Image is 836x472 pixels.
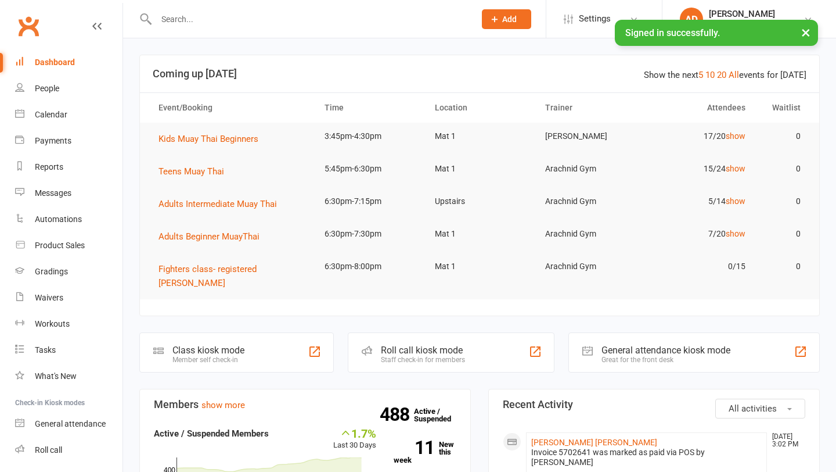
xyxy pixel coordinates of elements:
div: General attendance [35,419,106,428]
td: 0 [756,188,811,215]
div: Calendar [35,110,67,119]
div: 1.7% [333,427,376,439]
div: Invoice 5702641 was marked as paid via POS by [PERSON_NAME] [531,448,762,467]
div: Product Sales [35,241,85,250]
div: Gradings [35,267,68,276]
div: Last 30 Days [333,427,376,452]
td: Upstairs [424,188,535,215]
td: 15/24 [645,155,755,183]
a: All [729,70,739,80]
td: Arachnid Gym [535,188,645,215]
h3: Coming up [DATE] [153,68,806,80]
button: Kids Muay Thai Beginners [158,132,266,146]
td: Mat 1 [424,253,535,280]
span: Adults Intermediate Muay Thai [158,199,277,209]
button: Adults Intermediate Muay Thai [158,197,285,211]
a: Tasks [15,337,122,363]
th: Time [314,93,424,123]
a: Calendar [15,102,122,128]
a: Payments [15,128,122,154]
div: Tasks [35,345,56,355]
td: 0 [756,155,811,183]
td: Mat 1 [424,220,535,248]
strong: 11 [394,439,434,456]
a: 20 [717,70,726,80]
div: People [35,84,59,93]
div: Member self check-in [172,356,244,364]
a: What's New [15,363,122,389]
button: Add [482,9,531,29]
button: × [795,20,816,45]
button: Teens Muay Thai [158,165,232,178]
div: Class kiosk mode [172,345,244,356]
td: 5:45pm-6:30pm [314,155,424,183]
strong: 488 [380,406,414,423]
div: Workouts [35,319,70,328]
td: 5/14 [645,188,755,215]
div: What's New [35,371,77,381]
a: show [726,229,745,238]
span: Signed in successfully. [625,27,720,38]
div: Show the next events for [DATE] [644,68,806,82]
td: 0/15 [645,253,755,280]
div: Great for the front desk [601,356,730,364]
a: show [726,196,745,206]
a: Messages [15,180,122,206]
h3: Members [154,399,456,410]
div: Automations [35,214,82,224]
td: [PERSON_NAME] [535,123,645,150]
time: [DATE] 3:02 PM [766,433,805,448]
a: Roll call [15,437,122,463]
span: Teens Muay Thai [158,166,224,177]
div: General attendance kiosk mode [601,345,730,356]
td: 6:30pm-7:15pm [314,188,424,215]
span: Add [502,15,517,24]
a: Gradings [15,259,122,285]
a: Product Sales [15,233,122,259]
span: Adults Beginner MuayThai [158,231,260,242]
span: Settings [579,6,611,32]
a: 488Active / Suspended [414,399,465,431]
span: All activities [729,403,777,414]
a: show more [201,400,245,410]
a: People [15,76,122,102]
a: Waivers [15,285,122,311]
a: show [726,131,745,141]
td: 6:30pm-7:30pm [314,220,424,248]
td: 6:30pm-8:00pm [314,253,424,280]
th: Location [424,93,535,123]
div: Reports [35,162,63,171]
a: [PERSON_NAME] [PERSON_NAME] [531,438,657,447]
a: Clubworx [14,12,43,41]
th: Attendees [645,93,755,123]
a: Dashboard [15,49,122,76]
div: AD [680,8,703,31]
a: 10 [705,70,715,80]
div: Dashboard [35,58,75,67]
h3: Recent Activity [503,399,805,410]
a: 11New this week [394,441,456,464]
div: Roll call kiosk mode [381,345,465,356]
td: 17/20 [645,123,755,150]
div: [PERSON_NAME] [709,9,775,19]
td: 0 [756,253,811,280]
th: Event/Booking [148,93,314,123]
td: Arachnid Gym [535,253,645,280]
td: 3:45pm-4:30pm [314,123,424,150]
div: Messages [35,188,71,198]
th: Trainer [535,93,645,123]
td: Mat 1 [424,155,535,183]
td: 0 [756,123,811,150]
a: show [726,164,745,173]
span: Kids Muay Thai Beginners [158,134,258,144]
td: 7/20 [645,220,755,248]
div: Payments [35,136,71,145]
th: Waitlist [756,93,811,123]
strong: Active / Suspended Members [154,428,269,439]
input: Search... [153,11,467,27]
a: Workouts [15,311,122,337]
button: Fighters class- registered [PERSON_NAME] [158,262,304,290]
td: Arachnid Gym [535,155,645,183]
td: 0 [756,220,811,248]
td: Mat 1 [424,123,535,150]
